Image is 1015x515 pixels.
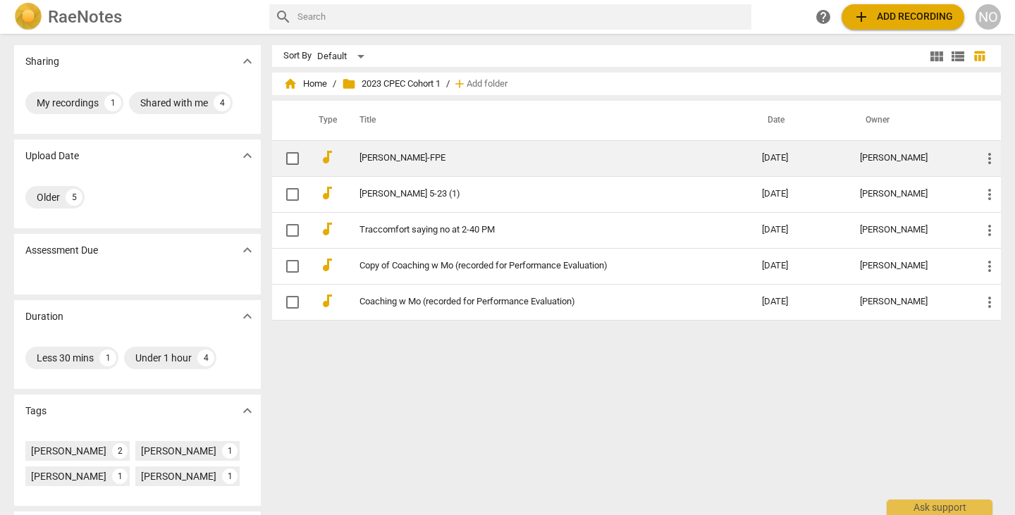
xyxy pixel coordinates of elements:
[751,212,849,248] td: [DATE]
[319,256,336,273] span: audiotrack
[949,48,966,65] span: view_list
[860,189,959,199] div: [PERSON_NAME]
[853,8,953,25] span: Add recording
[141,444,216,458] div: [PERSON_NAME]
[359,153,711,163] a: [PERSON_NAME]-FPE
[239,402,256,419] span: expand_more
[811,4,836,30] a: Help
[849,101,970,140] th: Owner
[104,94,121,111] div: 1
[239,242,256,259] span: expand_more
[342,77,356,91] span: folder
[25,243,98,258] p: Assessment Due
[317,45,369,68] div: Default
[319,149,336,166] span: audiotrack
[48,7,122,27] h2: RaeNotes
[31,469,106,483] div: [PERSON_NAME]
[751,140,849,176] td: [DATE]
[860,261,959,271] div: [PERSON_NAME]
[860,225,959,235] div: [PERSON_NAME]
[981,222,998,239] span: more_vert
[25,309,63,324] p: Duration
[237,240,258,261] button: Show more
[222,443,238,459] div: 1
[237,400,258,421] button: Show more
[275,8,292,25] span: search
[467,79,508,89] span: Add folder
[981,294,998,311] span: more_vert
[140,96,208,110] div: Shared with me
[112,443,128,459] div: 2
[239,308,256,325] span: expand_more
[25,54,59,69] p: Sharing
[319,185,336,201] span: audiotrack
[333,79,336,89] span: /
[99,349,116,366] div: 1
[283,51,312,61] div: Sort By
[37,190,60,204] div: Older
[319,292,336,309] span: audiotrack
[968,46,990,67] button: Table view
[359,189,711,199] a: [PERSON_NAME] 5-23 (1)
[860,297,959,307] div: [PERSON_NAME]
[973,49,986,63] span: table_chart
[141,469,216,483] div: [PERSON_NAME]
[359,297,711,307] a: Coaching w Mo (recorded for Performance Evaluation)
[297,6,746,28] input: Search
[66,189,82,206] div: 5
[860,153,959,163] div: [PERSON_NAME]
[37,96,99,110] div: My recordings
[342,77,441,91] span: 2023 CPEC Cohort 1
[214,94,230,111] div: 4
[237,51,258,72] button: Show more
[135,351,192,365] div: Under 1 hour
[25,404,47,418] p: Tags
[751,248,849,284] td: [DATE]
[283,77,327,91] span: Home
[37,351,94,365] div: Less 30 mins
[359,261,711,271] a: Copy of Coaching w Mo (recorded for Performance Evaluation)
[307,101,343,140] th: Type
[239,147,256,164] span: expand_more
[14,3,42,31] img: Logo
[112,469,128,484] div: 1
[926,46,947,67] button: Tile view
[237,306,258,327] button: Show more
[947,46,968,67] button: List view
[751,176,849,212] td: [DATE]
[751,101,849,140] th: Date
[359,225,711,235] a: Traccomfort saying no at 2-40 PM
[222,469,238,484] div: 1
[197,349,214,366] div: 4
[283,77,297,91] span: home
[239,53,256,70] span: expand_more
[981,150,998,167] span: more_vert
[981,258,998,275] span: more_vert
[928,48,945,65] span: view_module
[981,186,998,203] span: more_vert
[31,444,106,458] div: [PERSON_NAME]
[446,79,450,89] span: /
[815,8,832,25] span: help
[25,149,79,163] p: Upload Date
[237,145,258,166] button: Show more
[319,221,336,237] span: audiotrack
[887,500,992,515] div: Ask support
[453,77,467,91] span: add
[853,8,870,25] span: add
[976,4,1001,30] button: NO
[14,3,258,31] a: LogoRaeNotes
[751,284,849,320] td: [DATE]
[343,101,751,140] th: Title
[842,4,964,30] button: Upload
